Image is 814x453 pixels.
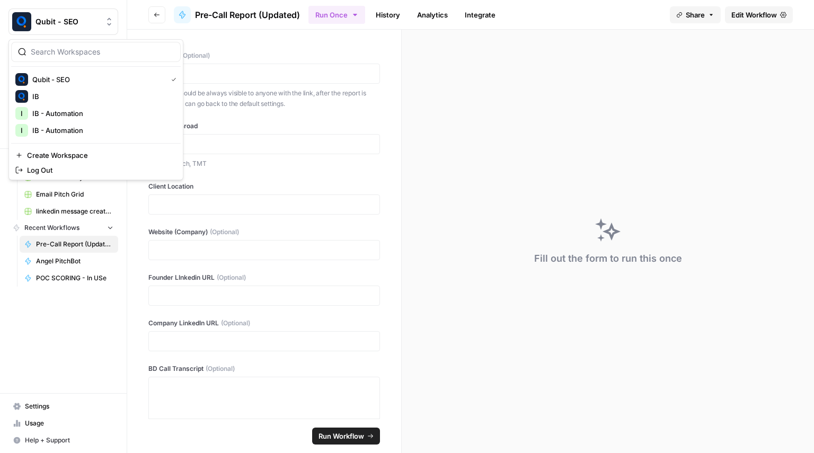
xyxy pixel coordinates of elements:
span: Log Out [27,165,172,175]
a: Log Out [11,163,181,177]
a: Email Pitch Grid [20,186,118,203]
span: IB - Automation [32,125,172,136]
span: Qubit - SEO [36,16,100,27]
span: (Optional) [210,227,239,237]
span: Pre-Call Report (Updated) [195,8,300,21]
span: (Optional) [181,51,210,60]
span: Pre-Call Report (Updated) [36,239,113,249]
span: I [21,108,23,119]
a: History [369,6,406,23]
span: Edit Workflow [731,10,777,20]
label: BD Call Transcript [148,364,380,374]
button: Help + Support [8,432,118,449]
span: Email Pitch Grid [36,190,113,199]
span: Help + Support [25,436,113,445]
img: IB Logo [15,90,28,103]
label: Deck URL [148,51,380,60]
a: Analytics [411,6,454,23]
input: Search Workspaces [31,47,174,57]
span: (Optional) [206,364,235,374]
p: The deck should be always visible to anyone with the link, after the report is created you can go... [148,88,380,109]
span: IB [32,91,172,102]
span: (Optional) [217,273,246,282]
span: Run Workflow [318,431,364,441]
label: Client Location [148,182,380,191]
span: Angel PitchBot [36,256,113,266]
p: SaaS, FinTech, TMT [148,158,380,169]
a: linkedin message creator [PERSON_NAME] [20,203,118,220]
span: Settings [25,402,113,411]
a: Integrate [458,6,502,23]
span: I [21,125,23,136]
button: Workspace: Qubit - SEO [8,8,118,35]
span: Qubit - SEO [32,74,163,85]
label: Industry - Broad [148,121,380,131]
button: Run Workflow [312,428,380,445]
label: Founder LInkedin URL [148,273,380,282]
button: Recent Workflows [8,220,118,236]
a: Edit Workflow [725,6,793,23]
span: Create Workspace [27,150,172,161]
a: Create Workspace [11,148,181,163]
span: Recent Workflows [24,223,79,233]
span: IB - Automation [32,108,172,119]
span: linkedin message creator [PERSON_NAME] [36,207,113,216]
span: (Optional) [221,318,250,328]
a: POC SCORING - In USe [20,270,118,287]
a: Pre-Call Report (Updated) [20,236,118,253]
span: Usage [25,419,113,428]
a: Pre-Call Report (Updated) [174,6,300,23]
img: Qubit - SEO Logo [12,12,31,31]
img: Qubit - SEO Logo [15,73,28,86]
div: Workspace: Qubit - SEO [8,39,183,180]
div: Fill out the form to run this once [534,251,682,266]
label: Company LinkedIn URL [148,318,380,328]
a: Angel PitchBot [20,253,118,270]
a: Usage [8,415,118,432]
button: Share [670,6,721,23]
span: Share [686,10,705,20]
button: Run Once [308,6,365,24]
span: POC SCORING - In USe [36,273,113,283]
label: Website (Company) [148,227,380,237]
a: Settings [8,398,118,415]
